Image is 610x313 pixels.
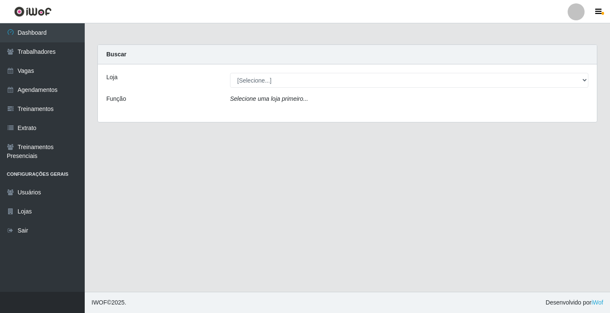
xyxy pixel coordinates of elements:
[91,299,107,306] span: IWOF
[106,94,126,103] label: Função
[106,73,117,82] label: Loja
[91,298,126,307] span: © 2025 .
[14,6,52,17] img: CoreUI Logo
[106,51,126,58] strong: Buscar
[546,298,603,307] span: Desenvolvido por
[591,299,603,306] a: iWof
[230,95,308,102] i: Selecione uma loja primeiro...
